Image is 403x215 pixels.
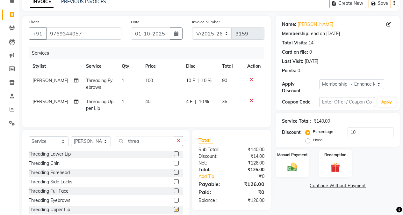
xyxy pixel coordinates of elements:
[29,197,70,204] div: Threading Eyebrows
[282,67,296,74] div: Points:
[29,59,82,73] th: Stylist
[282,58,303,65] div: Last Visit:
[313,118,330,125] div: ₹140.00
[29,206,70,213] div: Threading Upper Lip
[222,99,227,104] span: 36
[199,98,209,105] span: 10 %
[282,21,296,28] div: Name:
[122,78,124,83] span: 1
[298,21,333,28] a: [PERSON_NAME]
[231,146,269,153] div: ₹140.00
[116,136,174,146] input: Search or Scan
[305,58,318,65] div: [DATE]
[194,153,232,160] div: Discount:
[192,19,220,25] label: Invoice Number
[218,59,243,73] th: Total
[186,98,192,105] span: 4 F
[32,99,68,104] span: [PERSON_NAME]
[311,30,340,37] div: end on [DATE]
[308,40,313,46] div: 14
[231,153,269,160] div: ₹14.00
[277,182,399,189] a: Continue Without Payment
[284,162,300,173] img: _cash.svg
[194,197,232,204] div: Balance :
[313,137,322,143] label: Fixed
[378,97,396,107] button: Apply
[298,67,300,74] div: 0
[201,77,212,84] span: 10 %
[282,81,319,94] div: Apply Discount
[194,180,232,188] div: Payable:
[186,77,195,84] span: 10 F
[86,78,112,90] span: Threading Eyebrows
[282,129,302,136] div: Discount:
[145,78,153,83] span: 100
[46,27,121,40] input: Search by Name/Mobile/Email/Code
[122,99,124,104] span: 1
[82,59,118,73] th: Service
[243,59,264,73] th: Action
[231,188,269,196] div: ₹0
[319,97,375,107] input: Enter Offer / Coupon Code
[29,19,39,25] label: Client
[29,27,47,40] button: +91
[29,188,68,195] div: Threading Full Face
[198,77,199,84] span: |
[238,173,269,180] div: ₹0
[194,166,232,173] div: Total:
[327,162,343,173] img: _gift.svg
[86,99,113,111] span: Threading Upper Lip
[282,49,308,56] div: Card on file:
[145,99,150,104] span: 40
[194,173,238,180] a: Add Tip
[141,59,183,73] th: Price
[118,59,141,73] th: Qty
[282,99,319,105] div: Coupon Code
[29,47,269,59] div: Services
[29,151,71,157] div: Threading Lower Lip
[231,180,269,188] div: ₹126.00
[131,19,140,25] label: Date
[195,98,196,105] span: |
[309,49,312,56] div: 0
[231,197,269,204] div: ₹126.00
[231,166,269,173] div: ₹126.00
[194,146,232,153] div: Sub Total:
[282,118,311,125] div: Service Total:
[194,160,232,166] div: Net:
[182,59,218,73] th: Disc
[282,40,307,46] div: Total Visits:
[277,152,308,158] label: Manual Payment
[313,129,333,134] label: Percentage
[222,78,227,83] span: 90
[324,152,346,158] label: Redemption
[282,30,310,37] div: Membership:
[29,179,72,185] div: Threading Side Locks
[29,169,70,176] div: Threading Forehead
[231,160,269,166] div: ₹126.00
[29,160,60,167] div: Threading Chin
[198,137,213,143] span: Total
[32,78,68,83] span: [PERSON_NAME]
[194,188,232,196] div: Paid:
